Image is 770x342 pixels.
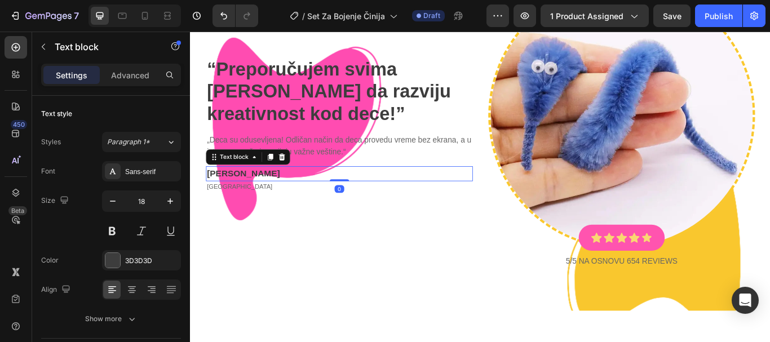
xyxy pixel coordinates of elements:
[663,11,682,21] span: Save
[695,5,742,27] button: Publish
[8,206,27,215] div: Beta
[302,10,305,22] span: /
[732,287,759,314] div: Open Intercom Messenger
[41,309,181,329] button: Show more
[102,132,181,152] button: Paragraph 1*
[41,109,72,119] div: Text style
[541,5,649,27] button: 1 product assigned
[423,11,440,21] span: Draft
[705,10,733,22] div: Publish
[41,255,59,265] div: Color
[107,137,150,147] span: Paragraph 1*
[85,313,138,325] div: Show more
[550,10,623,22] span: 1 product assigned
[111,69,149,81] p: Advanced
[74,9,79,23] p: 7
[213,5,258,27] div: Undo/Redo
[190,32,770,342] iframe: Design area
[307,10,385,22] span: Set Za Bojenje Činija
[41,166,55,176] div: Font
[348,261,657,275] p: 5/5 NA OSNOVU 654 reviews
[125,167,178,177] div: Sans-serif
[653,5,691,27] button: Save
[5,5,84,27] button: 7
[41,282,73,297] div: Align
[41,193,71,208] div: Size
[41,137,61,147] div: Styles
[125,256,178,266] div: 3D3D3D
[11,120,27,129] div: 450
[56,69,87,81] p: Settings
[55,40,151,54] p: Text block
